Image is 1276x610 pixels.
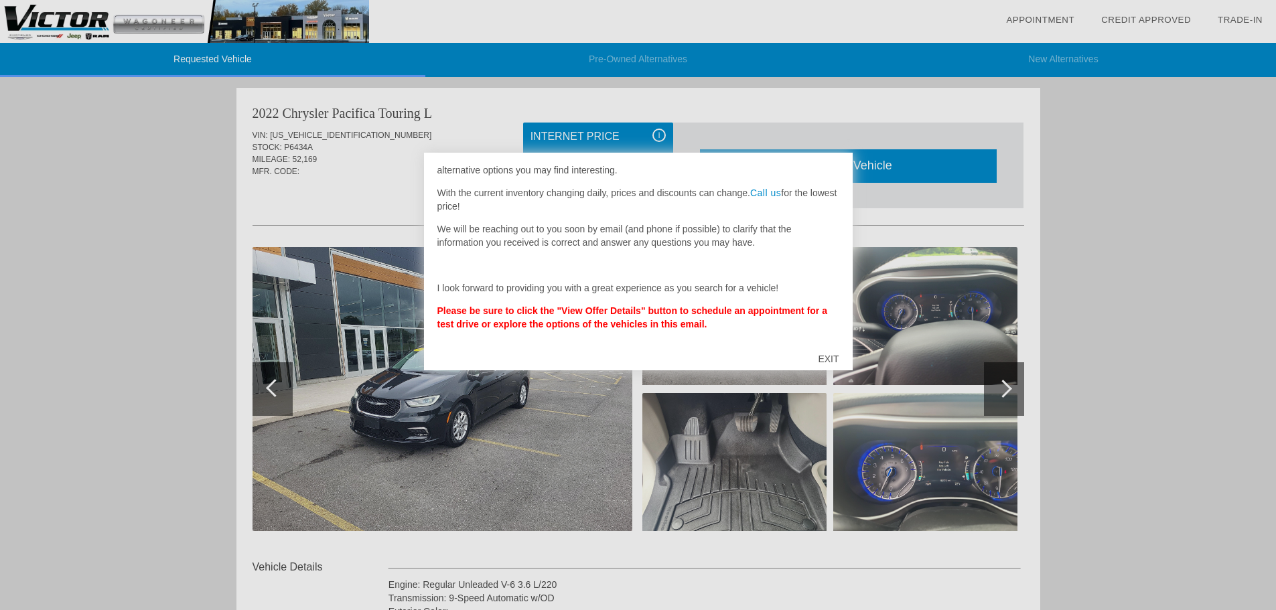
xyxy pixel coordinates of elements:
p: With the current inventory changing daily, prices and discounts can change. for the lowest price! [437,186,839,213]
p: I look forward to providing you with a great experience as you search for a vehicle! [437,281,839,295]
a: Call us [750,187,781,198]
a: Appointment [1006,15,1074,25]
p: We will be reaching out to you soon by email (and phone if possible) to clarify that the informat... [437,222,839,249]
strong: Please be sure to click the "View Offer Details" button to schedule an appointment for a test dri... [437,305,827,329]
a: Trade-In [1218,15,1263,25]
div: EXIT [804,339,852,379]
a: Credit Approved [1101,15,1191,25]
